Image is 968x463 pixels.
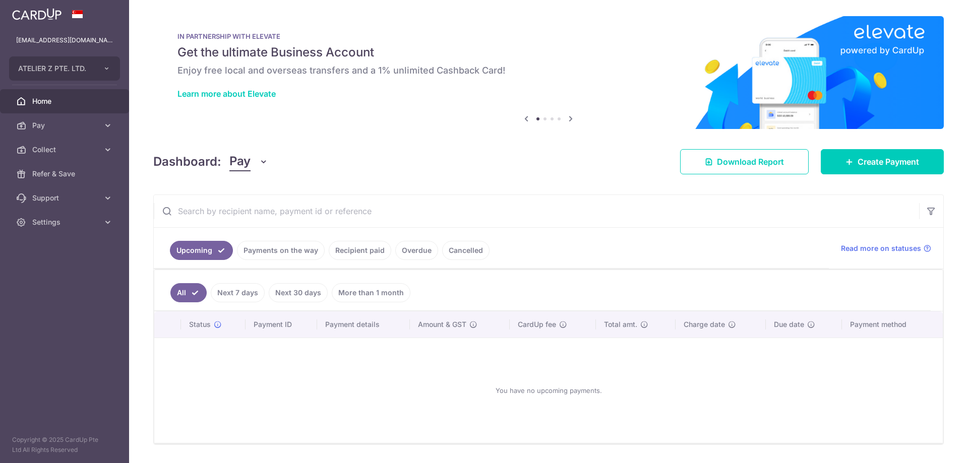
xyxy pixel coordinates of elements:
[717,156,784,168] span: Download Report
[153,153,221,171] h4: Dashboard:
[841,243,931,253] a: Read more on statuses
[177,44,920,60] h5: Get the ultimate Business Account
[177,64,920,77] h6: Enjoy free local and overseas transfers and a 1% unlimited Cashback Card!
[18,63,93,74] span: ATELIER Z PTE. LTD.
[229,152,251,171] span: Pay
[32,217,99,227] span: Settings
[177,89,276,99] a: Learn more about Elevate
[842,311,943,338] th: Payment method
[329,241,391,260] a: Recipient paid
[170,241,233,260] a: Upcoming
[518,319,556,329] span: CardUp fee
[153,16,944,129] img: Renovation banner
[12,8,62,20] img: CardUp
[246,311,317,338] th: Payment ID
[229,152,268,171] button: Pay
[332,283,410,302] a: More than 1 month
[317,311,410,338] th: Payment details
[841,243,921,253] span: Read more on statuses
[189,319,211,329] span: Status
[32,169,99,179] span: Refer & Save
[684,319,725,329] span: Charge date
[32,193,99,203] span: Support
[177,32,920,40] p: IN PARTNERSHIP WITH ELEVATE
[154,195,919,227] input: Search by recipient name, payment id or reference
[237,241,325,260] a: Payments on the way
[9,56,120,81] button: ATELIER Z PTE. LTD.
[774,319,804,329] span: Due date
[32,120,99,130] span: Pay
[442,241,490,260] a: Cancelled
[32,145,99,155] span: Collect
[269,283,328,302] a: Next 30 days
[32,96,99,106] span: Home
[211,283,265,302] a: Next 7 days
[395,241,438,260] a: Overdue
[821,149,944,174] a: Create Payment
[16,35,113,45] p: [EMAIL_ADDRESS][DOMAIN_NAME]
[418,319,466,329] span: Amount & GST
[170,283,207,302] a: All
[680,149,809,174] a: Download Report
[166,346,931,435] div: You have no upcoming payments.
[604,319,637,329] span: Total amt.
[858,156,919,168] span: Create Payment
